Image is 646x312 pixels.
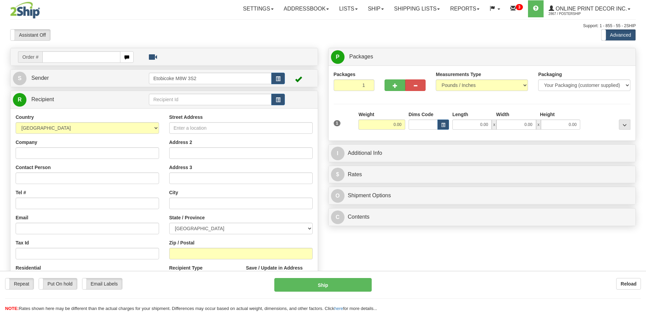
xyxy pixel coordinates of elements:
[13,71,149,85] a: S Sender
[496,111,509,118] label: Width
[389,0,445,17] a: Shipping lists
[13,93,26,107] span: R
[5,278,34,289] label: Repeat
[31,75,49,81] span: Sender
[169,139,192,146] label: Address 2
[549,11,600,17] span: 2867 / PosterShip
[334,120,341,126] span: 1
[331,189,633,203] a: OShipment Options
[630,121,645,190] iframe: chat widget
[554,6,627,12] span: Online Print Decor Inc.
[536,120,541,130] span: x
[331,147,345,160] span: I
[331,168,345,181] span: $
[169,164,192,171] label: Address 3
[82,278,122,289] label: Email Labels
[516,4,523,10] sup: 3
[334,71,356,78] label: Packages
[11,30,50,40] label: Assistant Off
[169,214,205,221] label: State / Province
[452,111,468,118] label: Length
[331,50,345,64] span: P
[619,120,630,130] div: ...
[149,73,272,84] input: Sender Id
[436,71,481,78] label: Measurements Type
[169,239,195,246] label: Zip / Postal
[334,306,343,311] a: here
[149,94,272,105] input: Recipient Id
[331,146,633,160] a: IAdditional Info
[279,0,334,17] a: Addressbook
[505,0,528,17] a: 3
[31,96,54,102] span: Recipient
[331,189,345,203] span: O
[16,189,26,196] label: Tel #
[540,111,555,118] label: Height
[544,0,635,17] a: Online Print Decor Inc. 2867 / PosterShip
[538,71,562,78] label: Packaging
[169,189,178,196] label: City
[13,93,134,107] a: R Recipient
[169,264,203,271] label: Recipient Type
[363,0,389,17] a: Ship
[621,281,637,287] b: Reload
[331,168,633,182] a: $Rates
[616,278,641,290] button: Reload
[238,0,279,17] a: Settings
[331,50,633,64] a: P Packages
[349,54,373,59] span: Packages
[331,210,345,224] span: C
[445,0,485,17] a: Reports
[246,264,312,278] label: Save / Update in Address Book
[169,122,313,134] input: Enter a location
[16,114,34,121] label: Country
[169,114,203,121] label: Street Address
[331,210,633,224] a: CContents
[18,51,42,63] span: Order #
[39,278,77,289] label: Put On hold
[492,120,496,130] span: x
[10,2,40,19] img: logo2867.jpg
[409,111,433,118] label: Dims Code
[16,214,28,221] label: Email
[334,0,363,17] a: Lists
[16,139,37,146] label: Company
[16,264,41,271] label: Residential
[13,72,26,85] span: S
[16,164,51,171] label: Contact Person
[5,306,19,311] span: NOTE:
[358,111,374,118] label: Weight
[16,239,29,246] label: Tax Id
[10,23,636,29] div: Support: 1 - 855 - 55 - 2SHIP
[602,30,635,40] label: Advanced
[274,278,372,292] button: Ship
